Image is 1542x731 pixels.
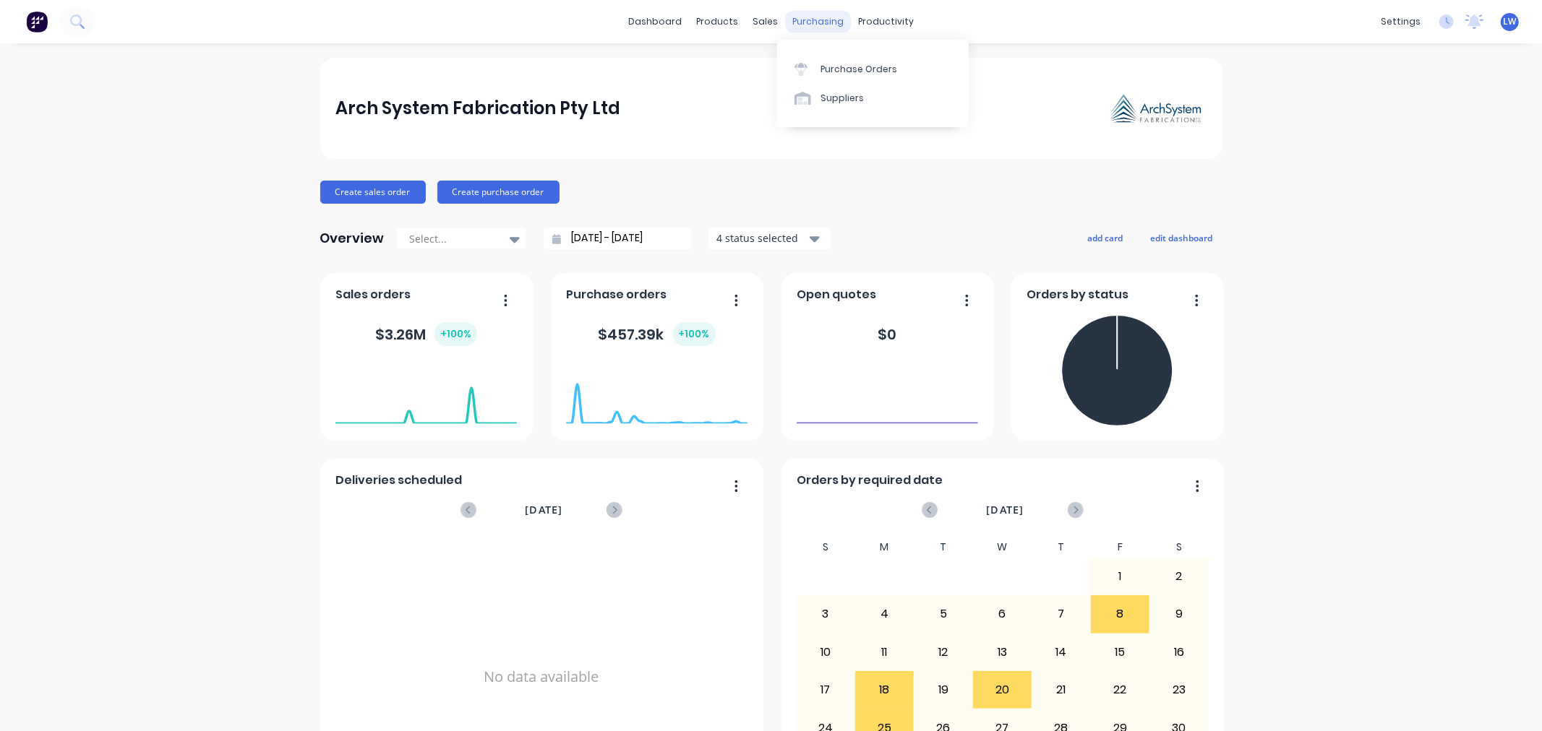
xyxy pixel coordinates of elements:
[1032,537,1091,558] div: T
[1027,286,1128,303] span: Orders by status
[673,322,716,346] div: + 100 %
[1092,558,1149,594] div: 1
[878,324,897,345] div: $ 0
[914,537,973,558] div: T
[974,634,1032,670] div: 13
[1032,596,1090,632] div: 7
[1150,596,1208,632] div: 9
[777,54,969,83] a: Purchase Orders
[320,181,426,204] button: Create sales order
[1141,228,1222,247] button: edit dashboard
[1105,90,1207,128] img: Arch System Fabrication Pty Ltd
[974,672,1032,708] div: 20
[973,537,1032,558] div: W
[708,228,831,249] button: 4 status selected
[986,502,1024,518] span: [DATE]
[335,94,620,123] div: Arch System Fabrication Pty Ltd
[855,537,915,558] div: M
[915,634,972,670] div: 12
[797,634,854,670] div: 10
[437,181,560,204] button: Create purchase order
[1504,15,1517,28] span: LW
[915,596,972,632] div: 5
[796,537,855,558] div: S
[851,11,921,33] div: productivity
[375,322,477,346] div: $ 3.26M
[1032,672,1090,708] div: 21
[1150,558,1208,594] div: 2
[1092,634,1149,670] div: 15
[797,286,876,303] span: Open quotes
[821,63,897,76] div: Purchase Orders
[1079,228,1133,247] button: add card
[1374,11,1428,33] div: settings
[1091,537,1150,558] div: F
[821,92,864,105] div: Suppliers
[856,634,914,670] div: 11
[525,502,562,518] span: [DATE]
[1150,634,1208,670] div: 16
[856,596,914,632] div: 4
[797,596,854,632] div: 3
[1092,672,1149,708] div: 22
[777,84,969,113] a: Suppliers
[320,224,385,253] div: Overview
[745,11,785,33] div: sales
[1149,537,1209,558] div: S
[797,672,854,708] div: 17
[689,11,745,33] div: products
[26,11,48,33] img: Factory
[716,230,808,246] div: 4 status selected
[785,11,851,33] div: purchasing
[566,286,667,303] span: Purchase orders
[856,672,914,708] div: 18
[1150,672,1208,708] div: 23
[1032,634,1090,670] div: 14
[434,322,477,346] div: + 100 %
[1092,596,1149,632] div: 8
[621,11,689,33] a: dashboard
[974,596,1032,632] div: 6
[797,472,943,489] span: Orders by required date
[335,286,411,303] span: Sales orders
[599,322,716,346] div: $ 457.39k
[915,672,972,708] div: 19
